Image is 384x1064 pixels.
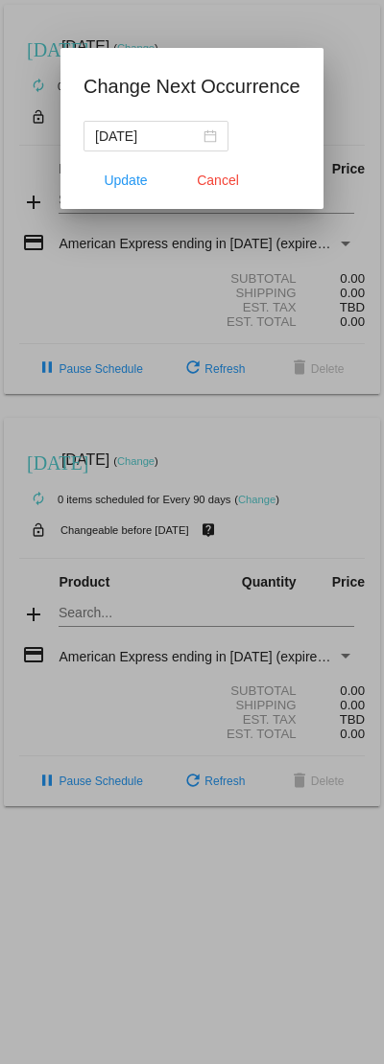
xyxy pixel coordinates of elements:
[105,173,148,188] span: Update
[197,173,239,188] span: Cancel
[176,163,260,197] button: Close dialog
[95,126,200,147] input: Select date
[84,163,168,197] button: Update
[84,71,300,102] h1: Change Next Occurrence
